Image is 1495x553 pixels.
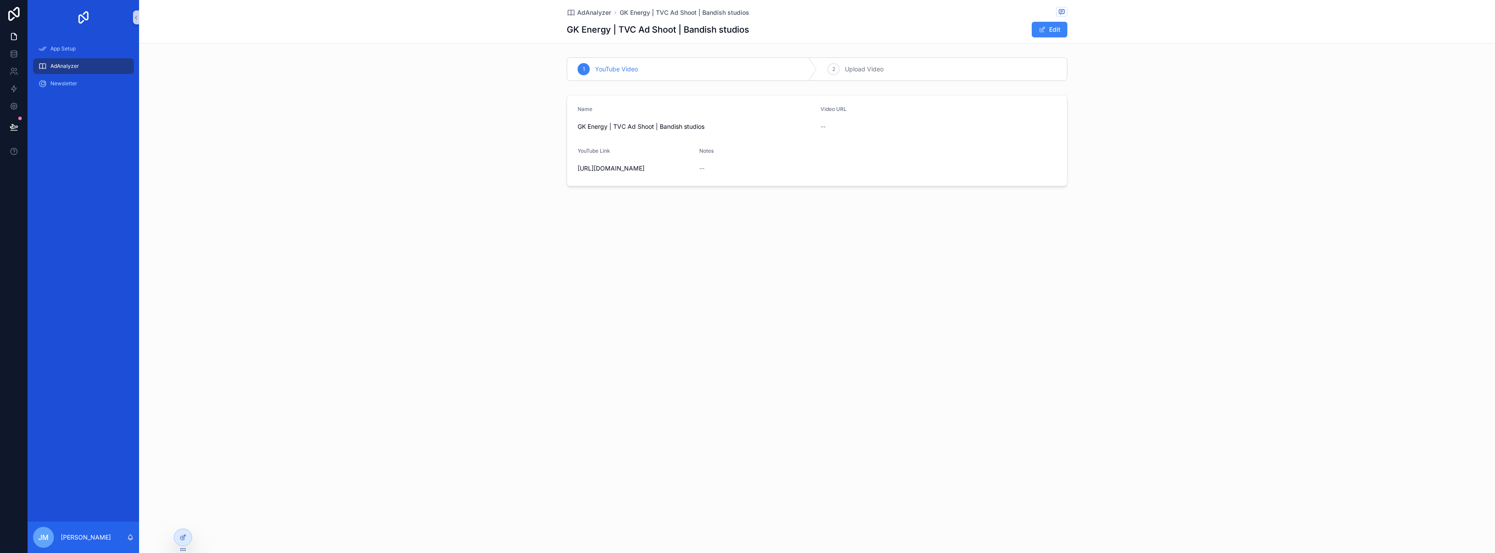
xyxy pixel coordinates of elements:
span: YouTube Video [595,65,638,74]
span: 1 [583,66,585,73]
a: Newsletter [33,76,134,91]
button: Edit [1032,22,1067,37]
span: AdAnalyzer [577,8,611,17]
p: [PERSON_NAME] [61,533,111,542]
span: Newsletter [50,80,77,87]
span: -- [821,122,826,131]
span: Notes [699,147,714,154]
span: [URL][DOMAIN_NAME] [578,164,692,173]
span: JM [38,532,49,543]
img: App logo [76,10,90,24]
h1: GK Energy | TVC Ad Shoot | Bandish studios [567,23,749,36]
span: AdAnalyzer [50,63,79,70]
span: Name [578,106,592,112]
span: App Setup [50,45,76,52]
span: -- [699,164,704,173]
span: 2 [832,66,835,73]
span: YouTube Link [578,147,610,154]
a: App Setup [33,41,134,57]
a: GK Energy | TVC Ad Shoot | Bandish studios [620,8,749,17]
span: GK Energy | TVC Ad Shoot | Bandish studios [578,122,814,131]
span: Upload Video [845,65,884,74]
span: Video URL [821,106,847,112]
a: AdAnalyzer [567,8,611,17]
a: AdAnalyzer [33,58,134,74]
div: scrollable content [28,35,139,103]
